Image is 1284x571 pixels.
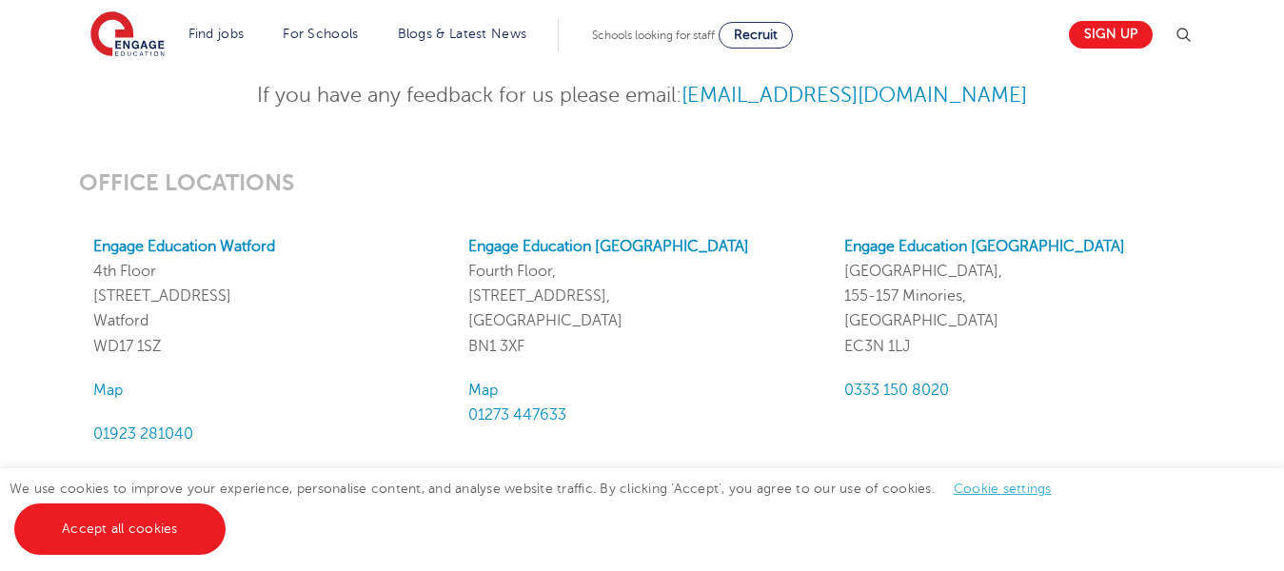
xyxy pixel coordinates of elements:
a: Cookie settings [954,482,1052,496]
a: 0333 150 8020 [844,382,949,399]
a: Find jobs [188,27,245,41]
a: Engage Education [GEOGRAPHIC_DATA] [468,238,749,255]
h3: OFFICE LOCATIONS [79,169,1205,196]
a: Engage Education [GEOGRAPHIC_DATA] [844,238,1125,255]
a: [EMAIL_ADDRESS][DOMAIN_NAME] [682,84,1027,107]
a: Sign up [1069,21,1153,49]
img: Engage Education [90,11,165,59]
p: 4th Floor [STREET_ADDRESS] Watford WD17 1SZ [93,234,440,359]
span: We use cookies to improve your experience, personalise content, and analyse website traffic. By c... [10,482,1071,536]
span: Schools looking for staff [592,29,715,42]
a: Map [93,382,123,399]
a: For Schools [283,27,358,41]
a: Accept all cookies [14,503,226,555]
a: 01923 281040 [93,425,193,443]
a: 01273 447633 [468,406,566,423]
a: Blogs & Latest News [398,27,527,41]
a: Recruit [719,22,793,49]
p: Fourth Floor, [STREET_ADDRESS], [GEOGRAPHIC_DATA] BN1 3XF [468,234,815,359]
p: [GEOGRAPHIC_DATA], 155-157 Minories, [GEOGRAPHIC_DATA] EC3N 1LJ [844,234,1191,359]
span: Recruit [734,28,778,42]
p: If you have any feedback for us please email: [175,79,1109,112]
a: Engage Education Watford [93,238,275,255]
a: Map [468,382,498,399]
